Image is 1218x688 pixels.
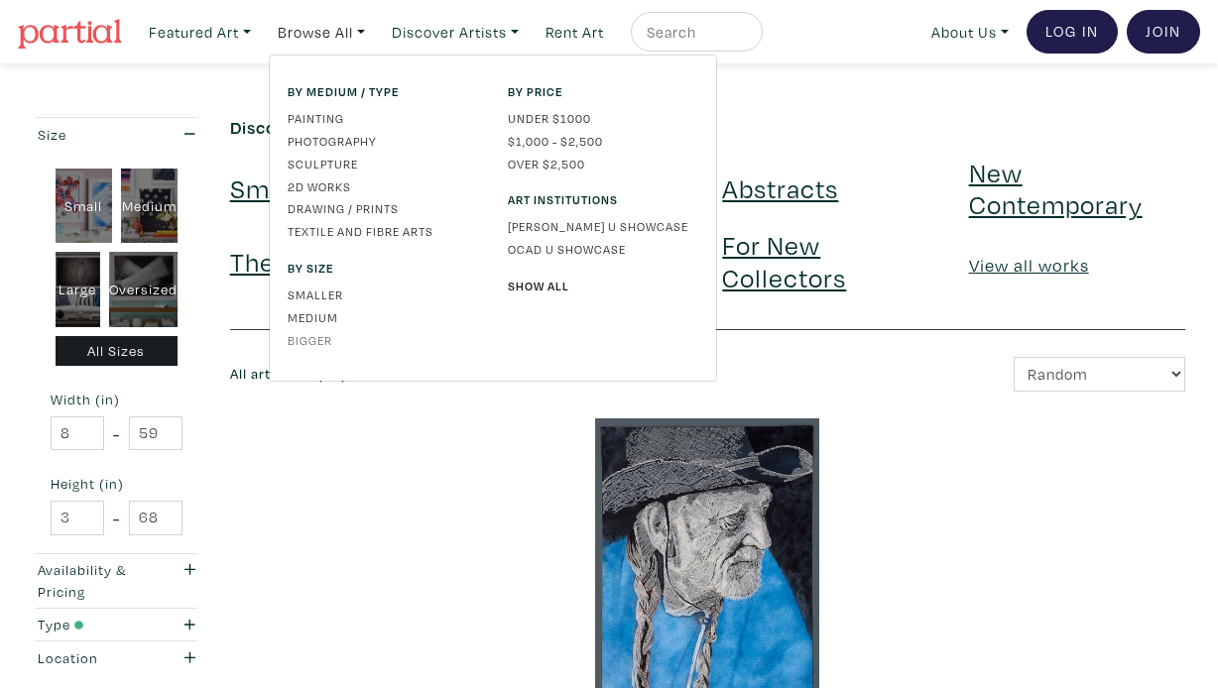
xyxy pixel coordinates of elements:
a: OCAD U Showcase [508,240,698,258]
a: Smaller [288,286,478,303]
a: For New Collectors [722,227,846,293]
input: Search [645,20,744,45]
button: Size [33,118,200,151]
a: Medium [288,308,478,326]
a: New Contemporary [969,155,1143,221]
a: [PERSON_NAME] U Showcase [508,217,698,235]
a: Textile and Fibre Arts [288,222,478,240]
a: Rent Art [537,12,613,53]
a: About Us [922,12,1018,53]
a: Over $2,500 [508,155,698,172]
a: Sculpture [288,155,478,172]
a: Bigger [288,331,478,349]
a: Smalls [230,171,310,205]
a: Drawing / Prints [288,199,478,217]
a: Painting [288,109,478,127]
a: Photography [288,132,478,150]
span: By price [508,82,698,100]
div: Availability & Pricing [38,559,149,602]
a: Log In [1027,10,1118,54]
span: Art Institutions [508,190,698,208]
a: Under $1000 [508,109,698,127]
div: All Sizes [56,336,179,367]
a: Join [1127,10,1200,54]
a: 2D works [288,177,478,195]
h6: Discover curated collections [230,117,1185,139]
span: - [113,505,120,531]
div: Medium [121,169,178,244]
a: $1,000 - $2,500 [508,132,698,150]
a: Discover Artists [383,12,528,53]
div: Small [56,169,112,244]
button: Type [33,609,200,641]
span: By size [288,259,478,277]
h6: All artworks (83) [230,366,693,383]
span: By medium / type [288,82,478,100]
div: Location [38,647,149,669]
a: Featured Art [140,12,260,53]
small: Width (in) [51,393,183,406]
a: Abstracts [722,171,838,205]
div: Featured Art [269,55,717,382]
div: Type [38,614,149,635]
a: View all works [969,254,1089,277]
a: The Minimalist [230,244,406,279]
div: Size [38,124,149,146]
div: Oversized [109,252,178,327]
div: Large [56,252,101,327]
a: Show All [508,277,698,294]
small: Height (in) [51,477,183,491]
span: - [113,420,120,447]
button: Availability & Pricing [33,554,200,608]
a: Browse All [269,12,374,53]
button: Location [33,641,200,674]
